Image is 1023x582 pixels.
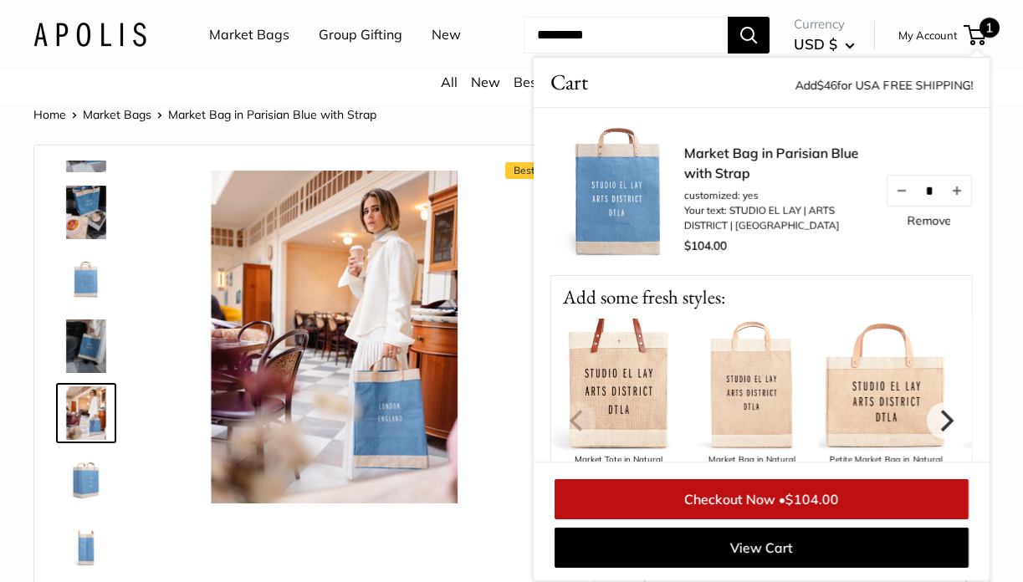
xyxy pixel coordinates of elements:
a: New [432,23,461,48]
button: Increase quantity by 1 [943,176,971,206]
span: Cart [550,66,588,99]
a: Market Bag in Parisian Blue with Strap [56,517,116,577]
a: Group Gifting [319,23,402,48]
p: Add some fresh styles: [551,276,972,319]
input: Quantity [916,183,943,197]
div: Market Bag in Natural [685,452,819,468]
div: Market Tote in Natural [551,452,685,468]
button: Next [927,402,964,439]
li: Your text: STUDIO EL LAY | ARTS DISTRICT | [GEOGRAPHIC_DATA] [684,203,868,233]
div: Petite Market Bag in Natural [819,452,953,468]
a: All [441,74,458,90]
a: Market Bag in Parisian Blue with Strap [684,143,868,183]
a: Home [33,107,66,122]
img: description_Seal of authenticity printed on the backside of every bag. [59,253,113,306]
span: $46 [817,78,837,93]
span: $104.00 [785,491,839,508]
img: Market Bag in Parisian Blue with Strap [59,386,113,440]
a: Market Bag in Parisian Blue with Strap [56,316,116,376]
span: 1 [980,18,1000,38]
span: $104.00 [684,238,727,253]
a: Market Bag in Parisian Blue with Strap [56,450,116,510]
img: Market Bag in Parisian Blue with Strap [168,171,501,503]
a: Market Bags [209,23,289,48]
a: My Account [898,25,958,45]
a: description_Seal of authenticity printed on the backside of every bag. [56,249,116,309]
img: Market Bag in Parisian Blue with Strap [59,520,113,574]
span: Market Bag in Parisian Blue with Strap [168,107,376,122]
a: Market Bag in Parisian Blue with Strap [56,383,116,443]
span: Add for USA FREE SHIPPING! [795,78,973,93]
a: Bestsellers [514,74,582,90]
img: Market Bag in Parisian Blue with Strap [550,125,684,258]
span: USD $ [794,35,837,53]
li: customized: yes [684,188,868,203]
a: Market Bags [83,107,151,122]
img: Apolis [33,23,146,47]
a: View Cart [555,528,969,568]
button: Search [728,17,770,54]
button: USD $ [794,31,855,58]
nav: Breadcrumb [33,104,376,125]
img: Market Bag in Parisian Blue with Strap [59,186,113,239]
img: Market Bag in Parisian Blue with Strap [59,319,113,373]
img: Market Bag in Parisian Blue with Strap [59,453,113,507]
span: Best Seller [505,162,573,179]
a: Market Bag in Parisian Blue with Strap [56,182,116,242]
a: 1 [965,25,986,45]
a: Remove [907,215,951,227]
a: Checkout Now •$104.00 [555,479,969,519]
span: Currency [794,13,855,36]
a: New [471,74,500,90]
button: Decrease quantity by 1 [887,176,916,206]
input: Search... [524,17,728,54]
